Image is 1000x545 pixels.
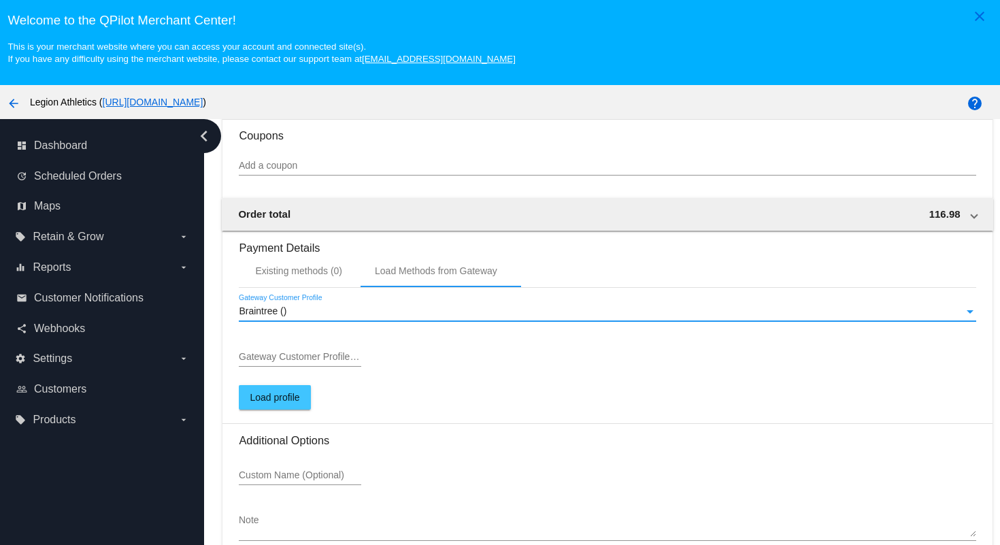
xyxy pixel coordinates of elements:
[5,95,22,112] mat-icon: arrow_back
[33,231,103,243] span: Retain & Grow
[16,135,189,156] a: dashboard Dashboard
[239,119,976,142] h3: Coupons
[30,97,206,108] span: Legion Athletics ( )
[16,195,189,217] a: map Maps
[971,8,988,24] mat-icon: close
[33,414,76,426] span: Products
[33,261,71,274] span: Reports
[239,305,286,316] span: Braintree ()
[34,323,85,335] span: Webhooks
[33,352,72,365] span: Settings
[178,414,189,425] i: arrow_drop_down
[239,385,310,410] button: Load profile
[239,161,976,171] input: Add a coupon
[178,353,189,364] i: arrow_drop_down
[7,42,515,64] small: This is your merchant website where you can access your account and connected site(s). If you hav...
[375,265,497,276] div: Load Methods from Gateway
[239,231,976,254] h3: Payment Details
[362,54,516,64] a: [EMAIL_ADDRESS][DOMAIN_NAME]
[178,262,189,273] i: arrow_drop_down
[15,262,26,273] i: equalizer
[178,231,189,242] i: arrow_drop_down
[238,208,290,220] span: Order total
[16,378,189,400] a: people_outline Customers
[16,201,27,212] i: map
[7,13,992,28] h3: Welcome to the QPilot Merchant Center!
[34,170,122,182] span: Scheduled Orders
[15,414,26,425] i: local_offer
[16,140,27,151] i: dashboard
[239,434,976,447] h3: Additional Options
[34,139,87,152] span: Dashboard
[34,200,61,212] span: Maps
[103,97,203,108] a: [URL][DOMAIN_NAME]
[250,392,299,403] span: Load profile
[16,293,27,303] i: email
[16,323,27,334] i: share
[16,287,189,309] a: email Customer Notifications
[16,384,27,395] i: people_outline
[929,208,961,220] span: 116.98
[16,171,27,182] i: update
[16,165,189,187] a: update Scheduled Orders
[34,292,144,304] span: Customer Notifications
[222,198,993,231] mat-expansion-panel-header: Order total 116.98
[193,125,215,147] i: chevron_left
[967,95,983,112] mat-icon: help
[34,383,86,395] span: Customers
[15,231,26,242] i: local_offer
[16,318,189,340] a: share Webhooks
[239,470,361,481] input: Custom Name (Optional)
[255,265,342,276] div: Existing methods (0)
[239,352,361,363] input: Gateway Customer Profile ID
[15,353,26,364] i: settings
[239,306,976,317] mat-select: Gateway Customer Profile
